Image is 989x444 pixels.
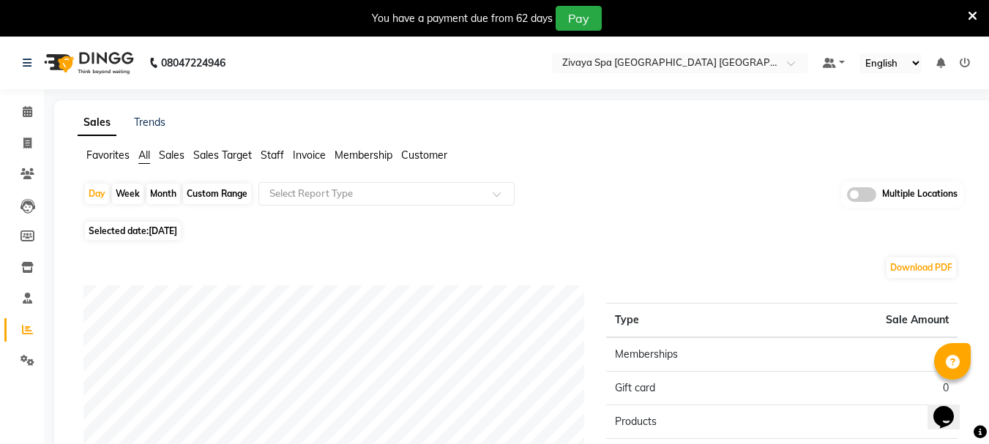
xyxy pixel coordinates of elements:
td: Gift card [606,371,782,405]
span: Membership [335,148,392,162]
td: 0 [782,405,958,438]
span: Selected date: [85,222,181,240]
div: Day [85,184,109,204]
span: All [138,148,150,162]
div: Custom Range [183,184,251,204]
b: 08047224946 [161,42,225,83]
img: logo [37,42,138,83]
th: Sale Amount [782,303,958,337]
div: Month [146,184,180,204]
span: Sales [159,148,184,162]
span: Sales Target [193,148,252,162]
td: Products [606,405,782,438]
button: Pay [556,6,602,31]
div: Week [112,184,143,204]
td: Memberships [606,337,782,372]
div: You have a payment due from 62 days [372,11,553,26]
span: Favorites [86,148,130,162]
span: Multiple Locations [882,187,958,202]
a: Trends [134,116,165,129]
span: Customer [401,148,447,162]
iframe: chat widget [928,385,974,429]
td: 0 [782,337,958,372]
a: Sales [78,110,116,136]
span: Staff [261,148,284,162]
td: 0 [782,371,958,405]
th: Type [606,303,782,337]
span: Invoice [293,148,326,162]
button: Download PDF [887,257,956,278]
span: [DATE] [149,225,177,236]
